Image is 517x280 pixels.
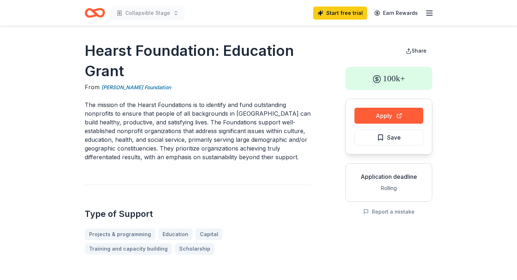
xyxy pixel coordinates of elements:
[352,172,426,181] div: Application deadline
[111,6,185,20] button: Collapsible Stage
[400,44,432,58] button: Share
[85,208,311,220] h2: Type of Support
[85,41,311,81] h1: Hearst Foundation: Education Grant
[345,67,432,90] div: 100k+
[370,7,422,20] a: Earn Rewards
[125,9,170,17] span: Collapsible Stage
[158,228,193,240] a: Education
[175,243,215,255] a: Scholarship
[412,48,426,54] span: Share
[85,243,172,255] a: Training and capacity building
[313,7,367,20] a: Start free trial
[85,83,311,92] div: From
[85,4,105,21] a: Home
[196,228,223,240] a: Capital
[363,207,415,216] button: Report a mistake
[354,108,423,124] button: Apply
[354,129,423,145] button: Save
[387,133,401,142] span: Save
[85,228,155,240] a: Projects & programming
[101,83,171,92] a: [PERSON_NAME] Foundation
[352,184,426,193] div: Rolling
[85,100,311,161] p: The mission of the Hearst Foundations is to identify and fund outstanding nonprofits to ensure th...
